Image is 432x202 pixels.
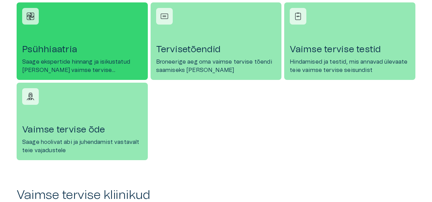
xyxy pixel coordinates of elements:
[25,11,36,21] img: Psühhiaatria icon
[22,138,142,155] p: Saage hoolivat abi ja juhendamist vastavalt teie vajadustele
[22,124,142,135] h4: Vaimse tervise õde
[25,91,36,102] img: Vaimse tervise õde icon
[22,58,142,74] p: Saage ekspertide hinnang ja isikustatud [PERSON_NAME] vaimse tervise vajadustele
[290,44,410,55] h4: Vaimse tervise testid
[156,44,276,55] h4: Tervisetõendid
[159,11,170,21] img: Tervisetõendid icon
[156,58,276,74] p: Broneerige aeg oma vaimse tervise tõendi saamiseks [PERSON_NAME]
[290,58,410,74] p: Hindamised ja testid, mis annavad ülevaate teie vaimse tervise seisundist
[293,11,303,21] img: Vaimse tervise testid icon
[22,44,142,55] h4: Psühhiaatria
